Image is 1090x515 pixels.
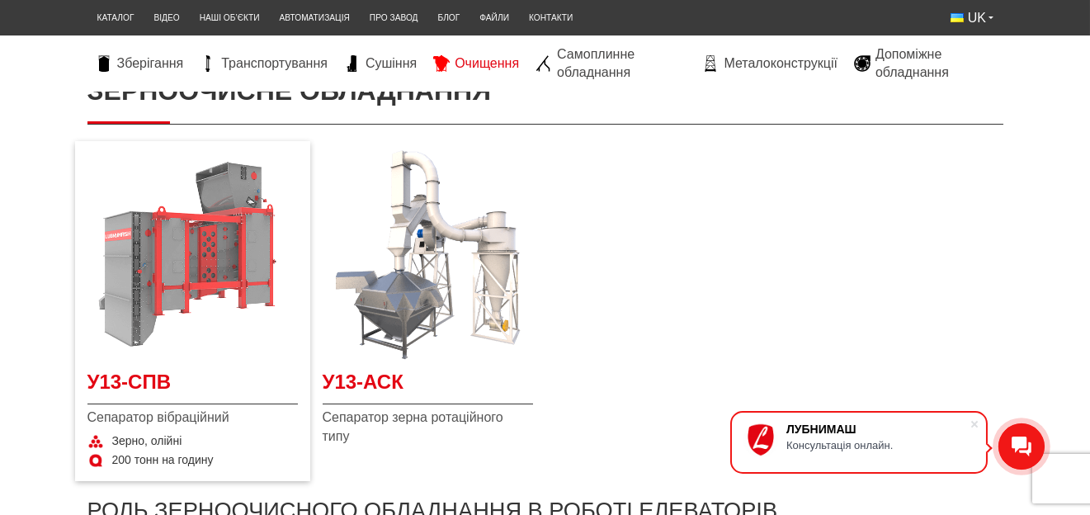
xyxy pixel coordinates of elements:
[336,54,425,73] a: Сушіння
[527,45,694,83] a: Самоплинне обладнання
[87,4,144,31] a: Каталог
[360,4,428,31] a: Про завод
[191,54,336,73] a: Транспортування
[221,54,328,73] span: Транспортування
[557,45,686,83] span: Самоплинне обладнання
[875,45,995,83] span: Допоміжне обладнання
[786,423,970,436] div: ЛУБНИМАШ
[724,54,837,73] span: Металоконструкції
[519,4,583,31] a: Контакти
[694,54,845,73] a: Металоконструкції
[941,4,1003,32] button: UK
[112,452,214,469] span: 200 тонн на годину
[951,13,964,22] img: Українська
[323,368,533,405] a: У13-АСК
[87,409,298,427] span: Сепаратор вібраційний
[428,4,470,31] a: Блог
[112,433,182,450] span: Зерно, олійні
[87,54,192,73] a: Зберігання
[323,409,533,446] span: Сепаратор зерна ротаційного типу
[455,54,519,73] span: Очищення
[366,54,417,73] span: Сушіння
[144,4,189,31] a: Відео
[117,54,184,73] span: Зберігання
[470,4,519,31] a: Файли
[425,54,527,73] a: Очищення
[786,439,970,451] div: Консультація онлайн.
[190,4,270,31] a: Наші об’єкти
[270,4,360,31] a: Автоматизація
[87,368,298,405] a: У13-СПВ
[846,45,1003,83] a: Допоміжне обладнання
[968,9,986,27] span: UK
